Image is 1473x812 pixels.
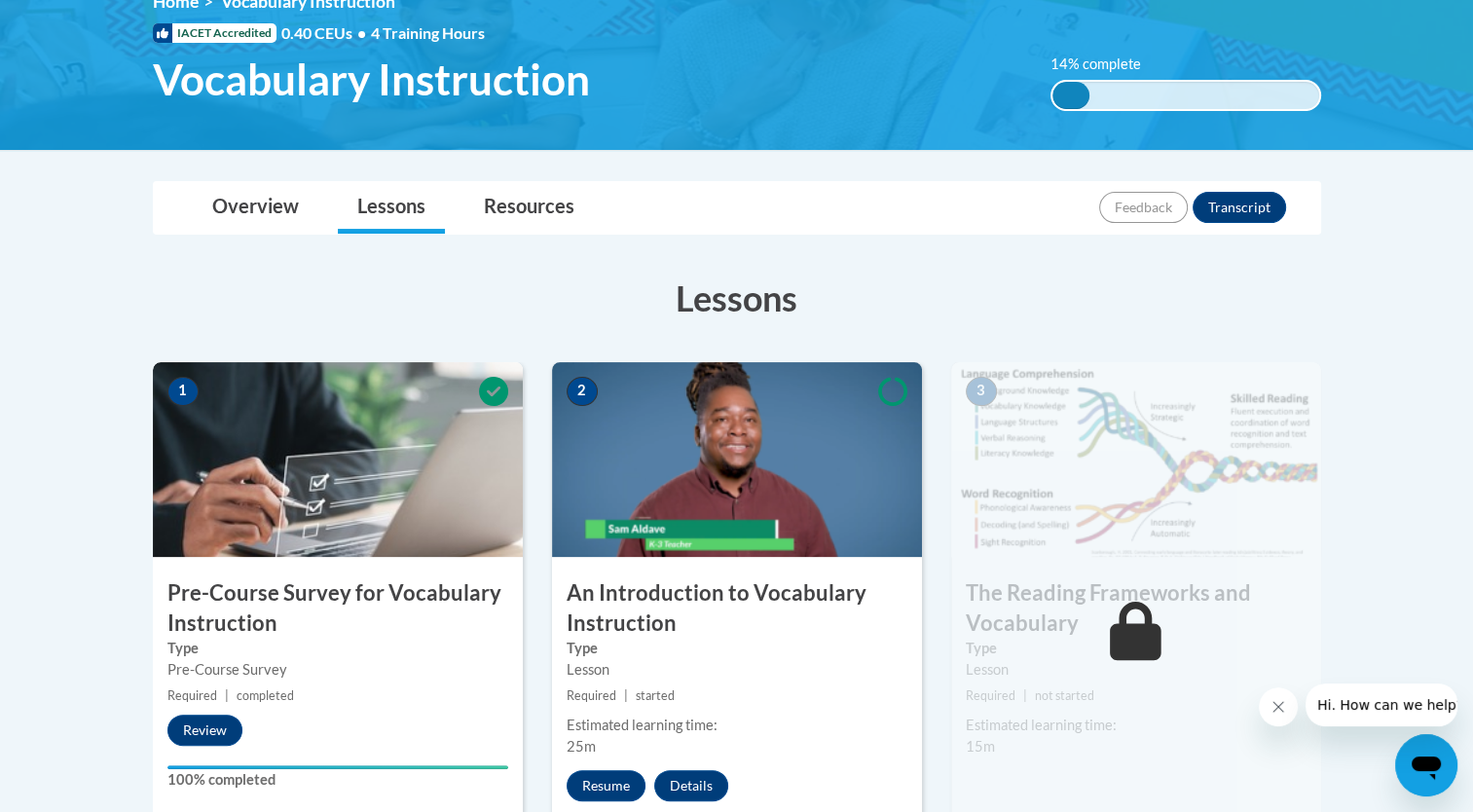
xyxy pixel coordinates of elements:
span: | [624,688,628,703]
label: 100% completed [167,769,508,791]
h3: Pre-Course Survey for Vocabulary Instruction [153,578,523,639]
div: Your progress [167,765,508,769]
span: 4 Training Hours [371,23,485,42]
iframe: Button to launch messaging window [1395,734,1457,796]
div: Pre-Course Survey [167,659,508,681]
span: Hi. How can we help? [12,14,158,29]
label: Type [966,638,1307,659]
button: Resume [567,770,645,801]
span: Required [966,688,1015,703]
span: | [1023,688,1027,703]
button: Review [167,715,242,746]
span: 2 [567,377,598,406]
div: Estimated learning time: [567,715,907,736]
label: 14% complete [1050,54,1162,75]
span: completed [237,688,294,703]
iframe: Message from company [1306,683,1457,726]
div: Estimated learning time: [966,715,1307,736]
span: 3 [966,377,997,406]
span: started [636,688,675,703]
button: Details [654,770,728,801]
div: 14% complete [1052,82,1089,109]
span: | [225,688,229,703]
div: Lesson [966,659,1307,681]
label: Type [167,638,508,659]
label: Type [567,638,907,659]
div: Lesson [567,659,907,681]
h3: An Introduction to Vocabulary Instruction [552,578,922,639]
button: Feedback [1099,192,1188,223]
span: IACET Accredited [153,23,276,43]
a: Lessons [338,182,445,234]
span: 25m [567,738,596,755]
span: Required [167,688,217,703]
img: Course Image [552,362,922,557]
span: • [357,23,366,42]
span: 1 [167,377,199,406]
span: 0.40 CEUs [281,22,371,44]
iframe: Close message [1259,687,1298,726]
img: Course Image [951,362,1321,557]
h3: Lessons [153,274,1321,322]
button: Transcript [1193,192,1286,223]
span: Vocabulary Instruction [153,54,590,105]
img: Course Image [153,362,523,557]
a: Overview [193,182,318,234]
span: not started [1035,688,1094,703]
span: Required [567,688,616,703]
span: 15m [966,738,995,755]
a: Resources [464,182,594,234]
h3: The Reading Frameworks and Vocabulary [951,578,1321,639]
